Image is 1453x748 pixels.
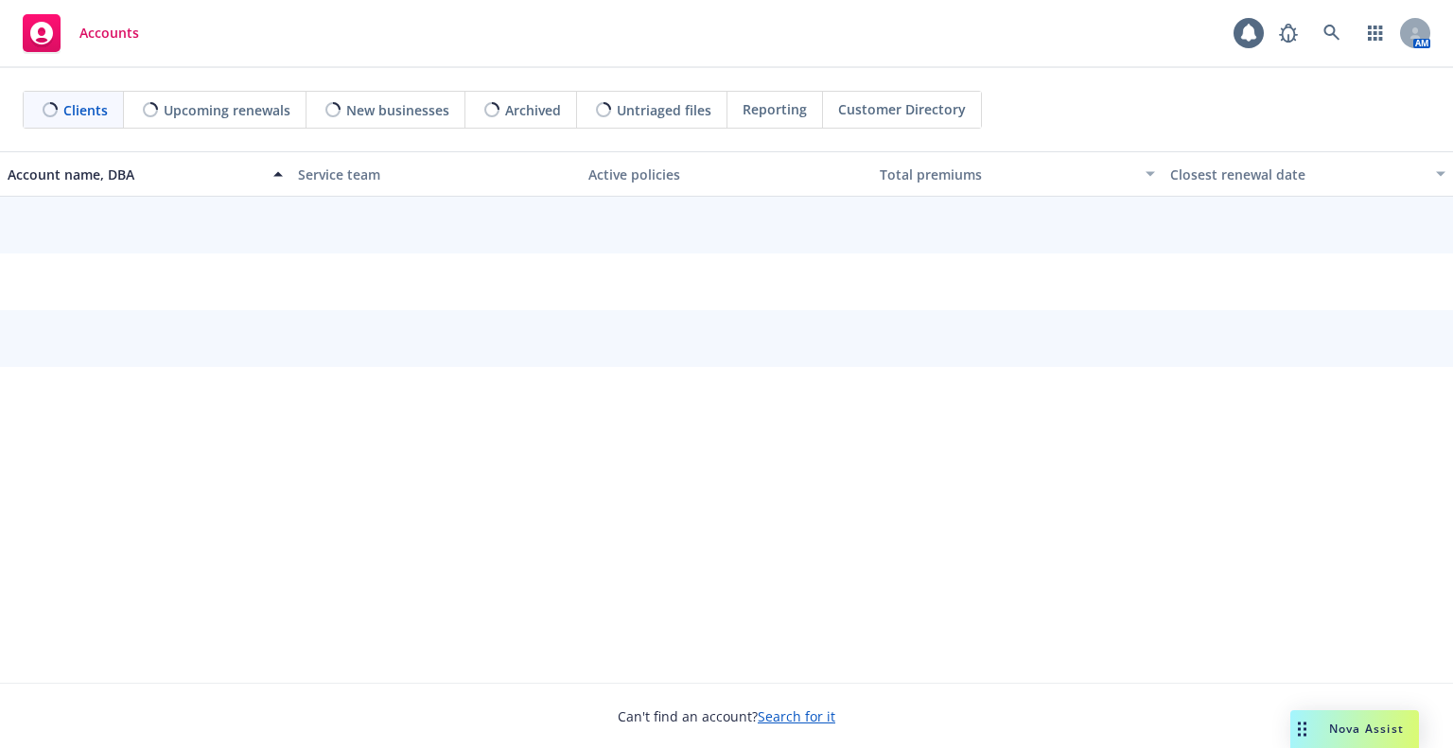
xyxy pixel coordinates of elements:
[298,165,573,184] div: Service team
[505,100,561,120] span: Archived
[758,707,835,725] a: Search for it
[872,151,1163,197] button: Total premiums
[1313,14,1351,52] a: Search
[1290,710,1314,748] div: Drag to move
[618,706,835,726] span: Can't find an account?
[1290,710,1419,748] button: Nova Assist
[1269,14,1307,52] a: Report a Bug
[8,165,262,184] div: Account name, DBA
[79,26,139,41] span: Accounts
[290,151,581,197] button: Service team
[1170,165,1425,184] div: Closest renewal date
[880,165,1134,184] div: Total premiums
[346,100,449,120] span: New businesses
[617,100,711,120] span: Untriaged files
[743,99,807,119] span: Reporting
[1163,151,1453,197] button: Closest renewal date
[588,165,864,184] div: Active policies
[164,100,290,120] span: Upcoming renewals
[838,99,966,119] span: Customer Directory
[1329,721,1404,737] span: Nova Assist
[581,151,871,197] button: Active policies
[15,7,147,60] a: Accounts
[1357,14,1394,52] a: Switch app
[63,100,108,120] span: Clients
